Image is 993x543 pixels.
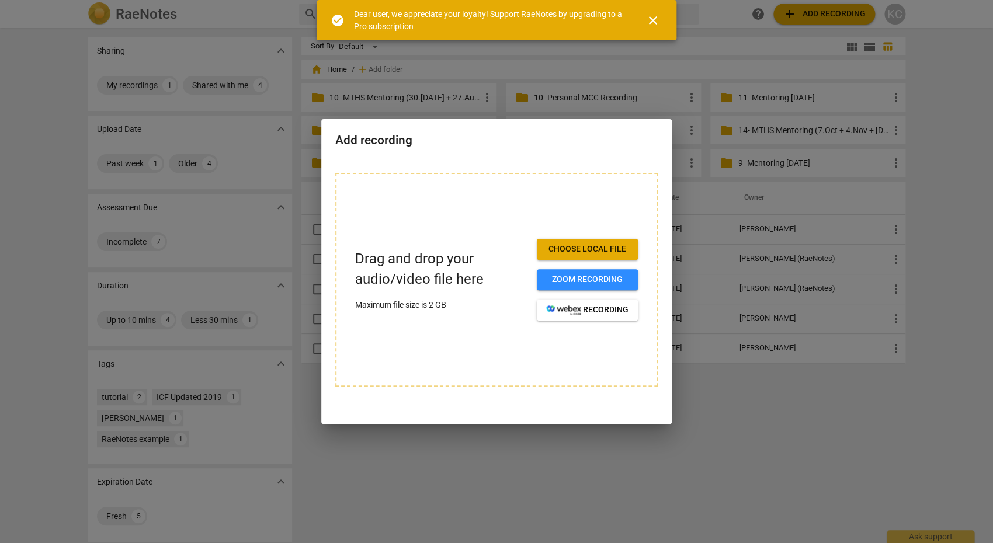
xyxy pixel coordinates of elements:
h2: Add recording [335,133,658,148]
button: Zoom recording [537,269,638,290]
button: Choose local file [537,239,638,260]
span: Choose local file [546,243,629,255]
span: close [646,13,660,27]
span: recording [546,304,629,316]
p: Maximum file size is 2 GB [355,299,527,311]
p: Drag and drop your audio/video file here [355,249,527,290]
a: Pro subscription [354,22,414,31]
div: Dear user, we appreciate your loyalty! Support RaeNotes by upgrading to a [354,8,625,32]
span: Zoom recording [546,274,629,286]
span: check_circle [331,13,345,27]
button: recording [537,300,638,321]
button: Close [639,6,667,34]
